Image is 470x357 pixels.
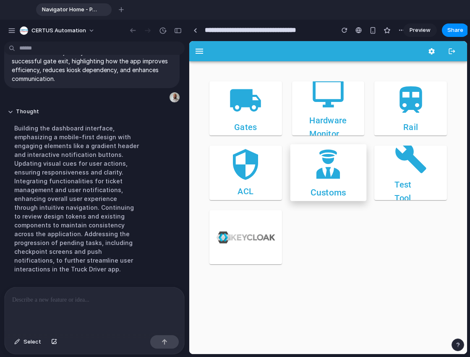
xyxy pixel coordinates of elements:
[48,143,64,157] h4: ACL
[27,176,86,216] img: keycloak-logo-Bgyo5sG0.png
[16,24,99,37] button: CERTUS Automation
[45,79,68,93] h4: Gates
[442,23,469,37] button: Share
[12,39,172,83] p: Create a high-fidelity prototype that demonstrates the end-to-end driver journey from arrival at ...
[121,144,157,159] h4: Customs
[39,5,98,14] span: Navigator Home - PASS NXT with Icons
[23,338,41,346] span: Select
[214,79,229,93] h4: Rail
[31,26,86,35] span: CERTUS Automation
[36,3,112,16] div: Navigator Home - PASS NXT with Icons
[410,26,431,34] span: Preview
[403,23,437,37] a: Preview
[8,119,148,279] div: Building the dashboard interface, emphasizing a mobile-first design with engaging elements like a...
[10,335,45,349] button: Select
[120,73,157,99] h4: Hardware Monitor
[447,26,463,34] span: Share
[205,137,238,164] h4: Test Tool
